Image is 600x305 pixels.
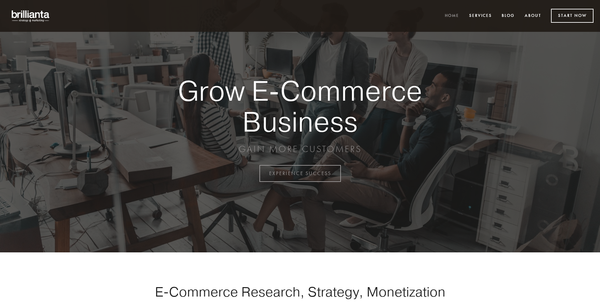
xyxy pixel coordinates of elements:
[155,143,445,155] p: GAIN MORE CUSTOMERS
[520,11,545,21] a: About
[497,11,519,21] a: Blog
[134,284,466,300] h1: E-Commerce Research, Strategy, Monetization
[551,9,594,23] a: Start Now
[155,75,445,137] strong: Grow E-Commerce Business
[259,165,341,182] a: EXPERIENCE SUCCESS
[465,11,496,21] a: Services
[441,11,463,21] a: Home
[6,6,55,25] img: brillianta - research, strategy, marketing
